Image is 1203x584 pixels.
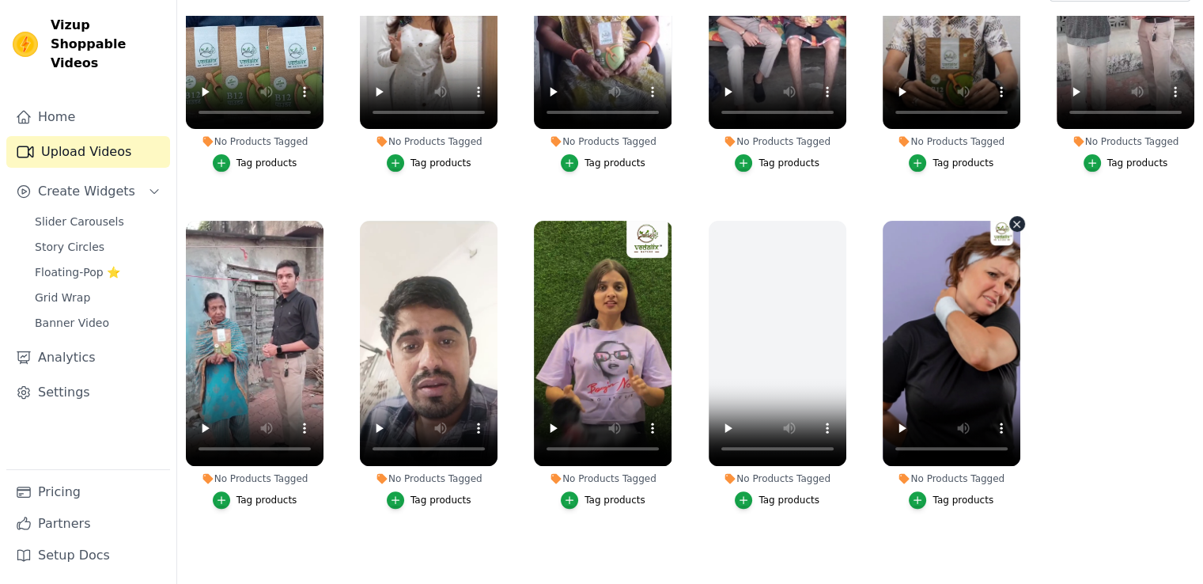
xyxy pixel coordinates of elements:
[51,16,164,73] span: Vizup Shoppable Videos
[561,491,645,509] button: Tag products
[709,135,846,148] div: No Products Tagged
[6,101,170,133] a: Home
[6,540,170,571] a: Setup Docs
[933,157,993,169] div: Tag products
[360,472,497,485] div: No Products Tagged
[1107,157,1168,169] div: Tag products
[6,136,170,168] a: Upload Videos
[35,264,120,280] span: Floating-Pop ⭐
[909,491,993,509] button: Tag products
[25,210,170,233] a: Slider Carousels
[213,154,297,172] button: Tag products
[735,491,819,509] button: Tag products
[584,157,645,169] div: Tag products
[38,182,135,201] span: Create Widgets
[25,236,170,258] a: Story Circles
[584,494,645,506] div: Tag products
[6,342,170,374] a: Analytics
[758,494,819,506] div: Tag products
[1084,154,1168,172] button: Tag products
[236,494,297,506] div: Tag products
[25,261,170,283] a: Floating-Pop ⭐
[35,290,90,305] span: Grid Wrap
[758,157,819,169] div: Tag products
[883,135,1020,148] div: No Products Tagged
[213,491,297,509] button: Tag products
[35,315,109,331] span: Banner Video
[387,154,471,172] button: Tag products
[6,377,170,408] a: Settings
[186,472,323,485] div: No Products Tagged
[35,239,104,255] span: Story Circles
[186,135,323,148] div: No Products Tagged
[387,491,471,509] button: Tag products
[410,157,471,169] div: Tag products
[534,135,671,148] div: No Products Tagged
[883,472,1020,485] div: No Products Tagged
[561,154,645,172] button: Tag products
[933,494,993,506] div: Tag products
[1057,135,1194,148] div: No Products Tagged
[410,494,471,506] div: Tag products
[6,508,170,540] a: Partners
[909,154,993,172] button: Tag products
[1009,216,1025,232] button: Video Delete
[35,214,124,229] span: Slider Carousels
[709,472,846,485] div: No Products Tagged
[25,286,170,309] a: Grid Wrap
[25,312,170,334] a: Banner Video
[6,176,170,207] button: Create Widgets
[735,154,819,172] button: Tag products
[236,157,297,169] div: Tag products
[6,476,170,508] a: Pricing
[13,32,38,57] img: Vizup
[360,135,497,148] div: No Products Tagged
[534,472,671,485] div: No Products Tagged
